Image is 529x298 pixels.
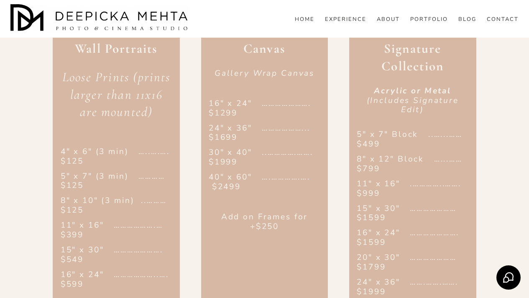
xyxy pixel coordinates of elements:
span: 24" x 36" …….…….……. $1999 [357,277,468,297]
span: 24" x 36" ………………... $1699 [209,123,320,143]
strong: Wall Portraits [75,41,158,57]
em: Gallery Wrap Canvas [215,68,314,79]
span: 11" x 16" .…………..……. $999 [357,178,468,199]
em: (prints larger than 11x16 are mounted) [70,69,174,120]
img: Austin Wedding Photographer - Deepicka Mehta Photography &amp; Cinematography [10,4,190,33]
span: 4" x 6" (3 min) …..….…. $125 [61,146,176,167]
span: 5" x 7" Block ..…...…… $499 [357,129,472,149]
span: 16" x 24" …………………. $1299 [209,98,318,118]
a: CONTACT [487,15,519,23]
span: 30" x 40" ..………….……. $1999 [209,147,320,167]
strong: Canvas [243,41,286,57]
a: ABOUT [377,15,400,23]
span: BLOG [458,16,476,23]
em: (Includes Signature Edit) [367,95,462,116]
span: 5" x 7" (3 min) ………… $125 [61,171,175,191]
span: 8" x 10" (3 min) ..……… $125 [61,195,176,216]
span: 15" x 30" …………………. $549 [61,244,173,265]
span: Add on Frames for +$250 [221,211,312,232]
a: EXPERIENCE [325,15,366,23]
span: 8" x 12" Block …...…… $799 [357,154,472,174]
span: 16" x 24" …………………. $1599 [357,227,466,248]
span: 40" x 60" ….………….…. $2499 [209,172,317,192]
span: 15" x 30" ………………… $1599 [357,203,466,223]
span: 20" x 30" ………………… $1799 [357,252,466,272]
em: Loose Prints [62,69,129,85]
a: HOME [295,15,314,23]
em: Acrylic or Metal [374,85,451,96]
a: folder dropdown [458,15,476,23]
span: . [411,114,414,125]
span: 11" x 16" ……………….… $399 [61,220,173,240]
span: 16" x 24" ………………..…. $599 [61,269,172,290]
strong: Signature Collection [381,41,445,74]
a: PORTFOLIO [410,15,448,23]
